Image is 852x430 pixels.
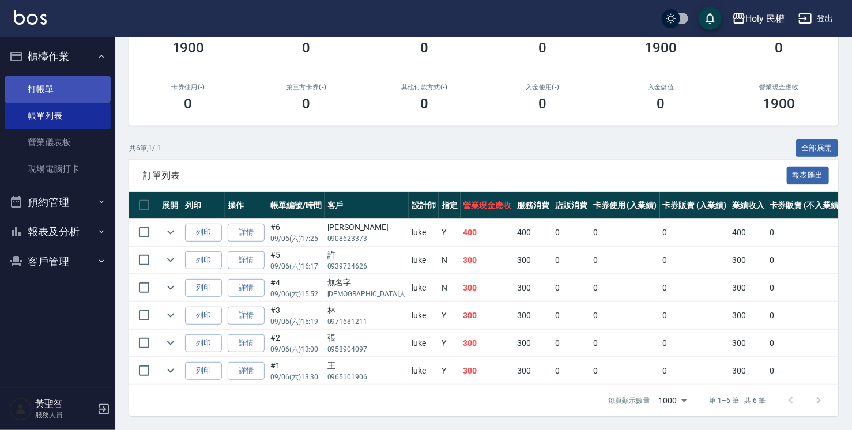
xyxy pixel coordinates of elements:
td: 0 [660,274,730,301]
td: 0 [660,219,730,246]
td: 400 [514,219,552,246]
p: 0965101906 [327,372,406,382]
a: 詳情 [228,251,265,269]
h3: 1900 [172,40,205,56]
td: 0 [767,302,845,329]
h3: 1900 [645,40,677,56]
td: 0 [552,330,590,357]
button: expand row [162,334,179,352]
button: 列印 [185,279,222,297]
td: 300 [514,330,552,357]
td: 0 [660,302,730,329]
td: #2 [267,330,325,357]
h3: 0 [421,40,429,56]
p: 09/06 (六) 15:52 [270,289,322,299]
span: 訂單列表 [143,170,787,182]
td: 300 [461,357,515,384]
button: expand row [162,251,179,269]
p: 09/06 (六) 13:30 [270,372,322,382]
a: 營業儀表板 [5,129,111,156]
a: 報表匯出 [787,169,830,180]
h3: 0 [303,40,311,56]
p: 每頁顯示數量 [608,395,650,406]
button: save [699,7,722,30]
a: 詳情 [228,224,265,242]
th: 卡券販賣 (入業績) [660,192,730,219]
td: 300 [461,247,515,274]
td: 300 [514,302,552,329]
td: 300 [729,357,767,384]
p: 09/06 (六) 16:17 [270,261,322,271]
td: 300 [461,302,515,329]
button: 列印 [185,224,222,242]
td: #3 [267,302,325,329]
h2: 入金儲值 [616,84,706,91]
td: 0 [660,330,730,357]
td: 300 [461,330,515,357]
p: 0971681211 [327,316,406,327]
th: 服務消費 [514,192,552,219]
td: 0 [590,357,660,384]
button: Holy 民權 [727,7,790,31]
td: 0 [590,330,660,357]
a: 詳情 [228,279,265,297]
a: 帳單列表 [5,103,111,129]
div: 林 [327,304,406,316]
td: 300 [514,357,552,384]
td: #5 [267,247,325,274]
h2: 其他付款方式(-) [379,84,470,91]
td: 300 [514,247,552,274]
td: Y [439,302,461,329]
div: 1000 [654,385,691,416]
td: luke [409,357,439,384]
div: 張 [327,332,406,344]
div: Holy 民權 [746,12,785,26]
button: 列印 [185,334,222,352]
button: expand row [162,224,179,241]
p: 0908623373 [327,233,406,244]
td: 0 [590,219,660,246]
p: 0958904097 [327,344,406,354]
th: 客戶 [325,192,409,219]
th: 卡券使用 (入業績) [590,192,660,219]
th: 操作 [225,192,267,219]
td: 300 [514,274,552,301]
h3: 0 [775,40,783,56]
th: 卡券販賣 (不入業績) [767,192,845,219]
td: N [439,274,461,301]
div: 許 [327,249,406,261]
h2: 營業現金應收 [734,84,824,91]
td: 300 [461,274,515,301]
a: 打帳單 [5,76,111,103]
td: luke [409,302,439,329]
div: [PERSON_NAME] [327,221,406,233]
a: 詳情 [228,362,265,380]
button: 列印 [185,307,222,325]
td: 300 [729,274,767,301]
td: #6 [267,219,325,246]
td: 0 [767,219,845,246]
th: 設計師 [409,192,439,219]
td: N [439,247,461,274]
th: 列印 [182,192,225,219]
img: Logo [14,10,47,25]
td: 0 [590,274,660,301]
td: 400 [729,219,767,246]
td: luke [409,274,439,301]
h2: 卡券使用(-) [143,84,233,91]
h3: 0 [303,96,311,112]
td: 300 [729,247,767,274]
td: luke [409,247,439,274]
button: 櫃檯作業 [5,42,111,71]
td: 0 [767,357,845,384]
h3: 0 [539,96,547,112]
th: 帳單編號/時間 [267,192,325,219]
button: 報表及分析 [5,217,111,247]
td: luke [409,219,439,246]
td: 0 [552,302,590,329]
button: 客戶管理 [5,247,111,277]
h2: 入金使用(-) [497,84,588,91]
td: Y [439,357,461,384]
img: Person [9,398,32,421]
button: 列印 [185,251,222,269]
